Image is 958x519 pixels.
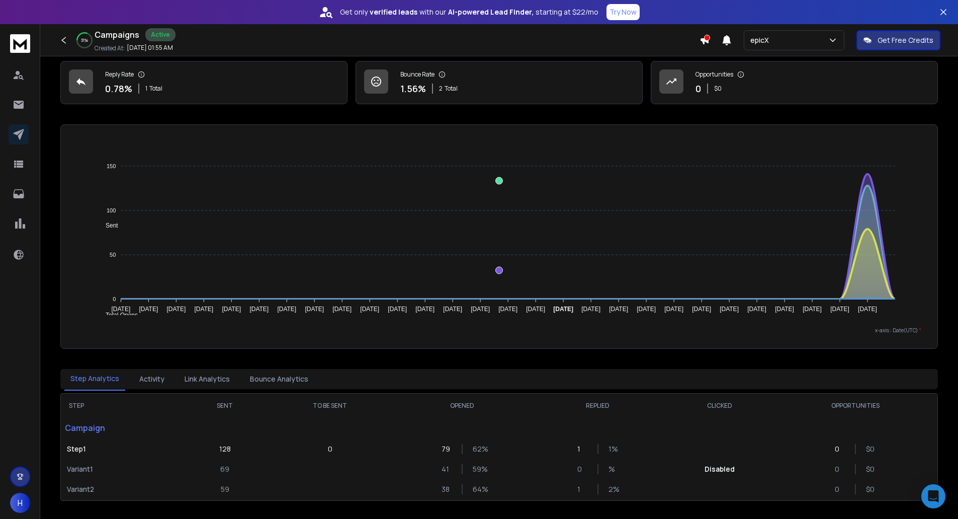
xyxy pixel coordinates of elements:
span: Sent [98,222,118,229]
a: Bounce Rate1.56%2Total [356,61,643,104]
p: Variant 1 [67,464,178,474]
p: Step 1 [67,444,178,454]
strong: AI-powered Lead Finder, [448,7,534,17]
button: Try Now [606,4,640,20]
button: Step Analytics [64,367,125,391]
p: 59 [221,484,229,494]
tspan: [DATE] [637,306,656,313]
strong: verified leads [370,7,417,17]
tspan: [DATE] [664,306,683,313]
span: 2 [439,85,443,93]
p: Variant 2 [67,484,178,494]
p: 0.78 % [105,82,132,96]
button: H [10,493,30,513]
p: 64 % [473,484,483,494]
tspan: [DATE] [166,306,186,313]
p: 31 % [81,37,88,43]
p: $ 0 [866,444,876,454]
tspan: 50 [110,252,116,258]
button: Get Free Credits [856,30,940,50]
p: Try Now [609,7,637,17]
th: TO BE SENT [266,394,394,418]
p: 1 [577,484,587,494]
tspan: [DATE] [360,306,379,313]
tspan: [DATE] [443,306,462,313]
tspan: 150 [107,163,116,169]
p: 1.56 % [400,82,426,96]
tspan: [DATE] [194,306,213,313]
tspan: [DATE] [222,306,241,313]
button: Activity [133,368,170,390]
tspan: [DATE] [111,306,130,313]
tspan: [DATE] [332,306,352,313]
p: Bounce Rate [400,70,434,79]
tspan: [DATE] [692,306,711,313]
p: 59 % [473,464,483,474]
p: 62 % [473,444,483,454]
p: Campaign [61,418,184,438]
p: Get only with our starting at $22/mo [340,7,598,17]
p: 38 [442,484,452,494]
tspan: [DATE] [803,306,822,313]
th: OPENED [394,394,530,418]
div: Active [145,28,176,41]
p: 0 [577,464,587,474]
a: Opportunities0$0 [651,61,938,104]
th: OPPORTUNITIES [773,394,937,418]
div: Open Intercom Messenger [921,484,945,508]
p: Created At: [95,44,125,52]
p: 0 [835,444,845,454]
img: logo [10,34,30,53]
span: Total [149,85,162,93]
th: SENT [184,394,266,418]
p: 79 [442,444,452,454]
p: 0 [328,444,332,454]
span: Total Opens [98,312,138,319]
p: 0 [835,484,845,494]
p: Get Free Credits [878,35,933,45]
p: Reply Rate [105,70,134,79]
p: 128 [219,444,231,454]
p: 1 % [608,444,619,454]
button: Link Analytics [179,368,236,390]
p: 69 [220,464,229,474]
th: REPLIED [530,394,666,418]
tspan: [DATE] [581,306,600,313]
tspan: [DATE] [747,306,766,313]
p: 41 [442,464,452,474]
tspan: [DATE] [858,306,877,313]
th: CLICKED [666,394,773,418]
p: Opportunities [695,70,733,79]
p: epicX [750,35,773,45]
p: $ 0 [866,484,876,494]
tspan: [DATE] [609,306,628,313]
p: x-axis : Date(UTC) [77,327,921,334]
p: 0 [695,82,701,96]
tspan: 100 [107,207,116,213]
a: Reply Rate0.78%1Total [60,61,347,104]
th: STEP [61,394,184,418]
tspan: [DATE] [415,306,434,313]
p: % [608,464,619,474]
tspan: [DATE] [775,306,794,313]
tspan: [DATE] [388,306,407,313]
h1: Campaigns [95,29,139,41]
span: Total [445,85,458,93]
p: [DATE] 01:55 AM [127,44,173,52]
p: $ 0 [866,464,876,474]
tspan: [DATE] [471,306,490,313]
p: 2 % [608,484,619,494]
span: 1 [145,85,147,93]
p: 0 [835,464,845,474]
p: Disabled [705,464,735,474]
tspan: [DATE] [720,306,739,313]
tspan: [DATE] [277,306,296,313]
tspan: [DATE] [553,306,573,313]
tspan: [DATE] [498,306,517,313]
tspan: [DATE] [305,306,324,313]
tspan: [DATE] [249,306,269,313]
tspan: [DATE] [139,306,158,313]
p: 1 [577,444,587,454]
button: Bounce Analytics [244,368,314,390]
